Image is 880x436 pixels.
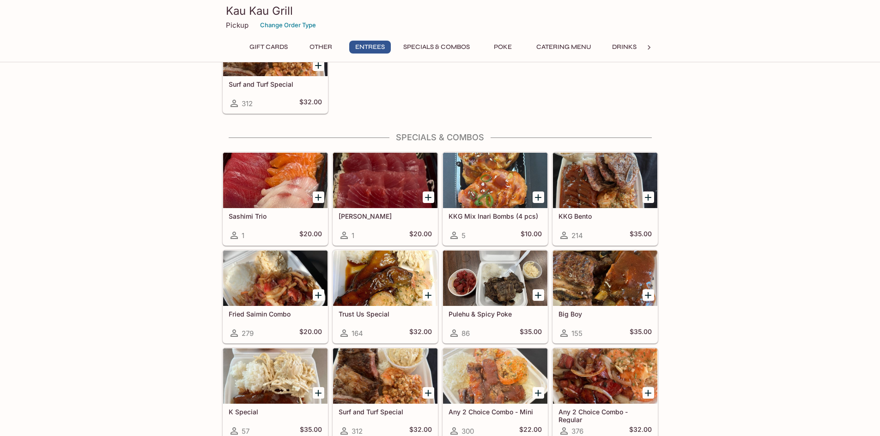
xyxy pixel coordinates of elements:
[226,4,655,18] h3: Kau Kau Grill
[643,387,654,399] button: Add Any 2 Choice Combo - Regular
[352,427,363,436] span: 312
[313,191,324,203] button: Add Sashimi Trio
[352,231,354,240] span: 1
[443,251,547,306] div: Pulehu & Spicy Poke
[630,230,652,241] h5: $35.00
[242,329,254,338] span: 279
[242,99,253,108] span: 312
[242,231,244,240] span: 1
[333,348,437,404] div: Surf and Turf Special
[313,387,324,399] button: Add K Special
[339,408,432,416] h5: Surf and Turf Special
[352,329,363,338] span: 164
[558,212,652,220] h5: KKG Bento
[423,387,434,399] button: Add Surf and Turf Special
[553,153,657,208] div: KKG Bento
[423,191,434,203] button: Add Ahi Sashimi
[552,250,658,343] a: Big Boy155$35.00
[553,251,657,306] div: Big Boy
[223,348,328,404] div: K Special
[521,230,542,241] h5: $10.00
[244,41,293,54] button: Gift Cards
[571,231,583,240] span: 214
[229,80,322,88] h5: Surf and Turf Special
[643,289,654,301] button: Add Big Boy
[333,152,438,245] a: [PERSON_NAME]1$20.00
[339,212,432,220] h5: [PERSON_NAME]
[533,387,544,399] button: Add Any 2 Choice Combo - Mini
[313,289,324,301] button: Add Fried Saimin Combo
[643,191,654,203] button: Add KKG Bento
[449,212,542,220] h5: KKG Mix Inari Bombs (4 pcs)
[398,41,475,54] button: Specials & Combos
[226,21,249,30] p: Pickup
[229,212,322,220] h5: Sashimi Trio
[349,41,391,54] button: Entrees
[333,251,437,306] div: Trust Us Special
[223,251,328,306] div: Fried Saimin Combo
[409,328,432,339] h5: $32.00
[299,328,322,339] h5: $20.00
[461,329,470,338] span: 86
[443,348,547,404] div: Any 2 Choice Combo - Mini
[552,152,658,245] a: KKG Bento214$35.00
[558,310,652,318] h5: Big Boy
[222,132,658,143] h4: Specials & Combos
[461,231,466,240] span: 5
[229,310,322,318] h5: Fried Saimin Combo
[339,310,432,318] h5: Trust Us Special
[299,98,322,109] h5: $32.00
[256,18,320,32] button: Change Order Type
[604,41,645,54] button: Drinks
[299,230,322,241] h5: $20.00
[242,427,249,436] span: 57
[533,289,544,301] button: Add Pulehu & Spicy Poke
[223,250,328,343] a: Fried Saimin Combo279$20.00
[553,348,657,404] div: Any 2 Choice Combo - Regular
[443,153,547,208] div: KKG Mix Inari Bombs (4 pcs)
[449,408,542,416] h5: Any 2 Choice Combo - Mini
[443,152,548,245] a: KKG Mix Inari Bombs (4 pcs)5$10.00
[229,408,322,416] h5: K Special
[531,41,596,54] button: Catering Menu
[223,20,328,113] a: Surf and Turf Special312$32.00
[333,250,438,343] a: Trust Us Special164$32.00
[313,60,324,71] button: Add Surf and Turf Special
[423,289,434,301] button: Add Trust Us Special
[333,153,437,208] div: Ahi Sashimi
[300,41,342,54] button: Other
[223,152,328,245] a: Sashimi Trio1$20.00
[449,310,542,318] h5: Pulehu & Spicy Poke
[630,328,652,339] h5: $35.00
[461,427,474,436] span: 300
[571,427,583,436] span: 376
[533,191,544,203] button: Add KKG Mix Inari Bombs (4 pcs)
[482,41,524,54] button: Poke
[443,250,548,343] a: Pulehu & Spicy Poke86$35.00
[223,21,328,76] div: Surf and Turf Special
[571,329,583,338] span: 155
[558,408,652,423] h5: Any 2 Choice Combo - Regular
[520,328,542,339] h5: $35.00
[409,230,432,241] h5: $20.00
[223,153,328,208] div: Sashimi Trio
